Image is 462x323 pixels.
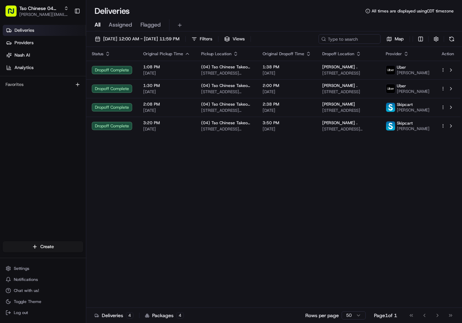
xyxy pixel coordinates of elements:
[395,36,404,42] span: Map
[322,108,375,113] span: [STREET_ADDRESS]
[95,312,134,319] div: Deliveries
[143,70,190,76] span: [DATE]
[263,89,311,95] span: [DATE]
[386,66,395,75] img: uber-new-logo.jpeg
[3,297,83,306] button: Toggle Theme
[263,101,311,107] span: 2:38 PM
[201,51,232,57] span: Pickup Location
[263,108,311,113] span: [DATE]
[188,34,215,44] button: Filters
[322,120,357,126] span: [PERSON_NAME] .
[3,79,83,90] div: Favorites
[19,5,61,12] button: Tso Chinese 04 Round Rock
[3,50,86,61] a: Nash AI
[397,126,430,131] span: [PERSON_NAME]
[263,126,311,132] span: [DATE]
[19,12,69,17] button: [PERSON_NAME][EMAIL_ADDRESS][DOMAIN_NAME]
[95,21,100,29] span: All
[263,83,311,88] span: 2:00 PM
[201,108,252,113] span: [STREET_ADDRESS][PERSON_NAME]
[383,34,407,44] button: Map
[3,3,71,19] button: Tso Chinese 04 Round Rock[PERSON_NAME][EMAIL_ADDRESS][DOMAIN_NAME]
[143,89,190,95] span: [DATE]
[263,120,311,126] span: 3:50 PM
[322,126,375,132] span: [STREET_ADDRESS][PERSON_NAME][PERSON_NAME]
[3,275,83,284] button: Notifications
[143,64,190,70] span: 1:08 PM
[201,126,252,132] span: [STREET_ADDRESS][PERSON_NAME]
[3,286,83,295] button: Chat with us!
[233,36,245,42] span: Views
[322,51,354,57] span: Dropoff Location
[447,34,456,44] button: Refresh
[397,102,413,107] span: Skipcart
[14,266,29,271] span: Settings
[386,84,395,93] img: uber-new-logo.jpeg
[103,36,179,42] span: [DATE] 12:00 AM - [DATE] 11:59 PM
[109,21,132,29] span: Assigned
[143,126,190,132] span: [DATE]
[143,101,190,107] span: 2:08 PM
[14,288,39,293] span: Chat with us!
[14,40,33,46] span: Providers
[263,70,311,76] span: [DATE]
[143,83,190,88] span: 1:30 PM
[397,89,430,94] span: [PERSON_NAME]
[201,70,252,76] span: [STREET_ADDRESS][PERSON_NAME]
[176,312,184,319] div: 4
[40,244,54,250] span: Create
[3,62,86,73] a: Analytics
[201,64,252,70] span: (04) Tso Chinese Takeout & Delivery Round Rock
[14,310,28,315] span: Log out
[386,103,395,112] img: profile_skipcart_partner.png
[386,121,395,130] img: profile_skipcart_partner.png
[322,101,355,107] span: [PERSON_NAME]
[92,34,183,44] button: [DATE] 12:00 AM - [DATE] 11:59 PM
[322,83,357,88] span: [PERSON_NAME] .
[305,312,339,319] p: Rows per page
[201,83,252,88] span: (04) Tso Chinese Takeout & Delivery Round Rock
[372,8,454,14] span: All times are displayed using CDT timezone
[3,241,83,252] button: Create
[14,27,34,33] span: Deliveries
[201,101,252,107] span: (04) Tso Chinese Takeout & Delivery Round Rock
[201,120,252,126] span: (04) Tso Chinese Takeout & Delivery Round Rock
[201,89,252,95] span: [STREET_ADDRESS][PERSON_NAME]
[397,65,406,70] span: Uber
[441,51,455,57] div: Action
[263,51,304,57] span: Original Dropoff Time
[14,65,33,71] span: Analytics
[397,107,430,113] span: [PERSON_NAME]
[397,70,430,76] span: [PERSON_NAME]
[374,312,397,319] div: Page 1 of 1
[386,51,402,57] span: Provider
[3,25,86,36] a: Deliveries
[143,51,183,57] span: Original Pickup Time
[3,37,86,48] a: Providers
[200,36,212,42] span: Filters
[143,120,190,126] span: 3:20 PM
[3,308,83,317] button: Log out
[92,51,104,57] span: Status
[397,83,406,89] span: Uber
[140,21,161,29] span: Flagged
[145,312,184,319] div: Packages
[3,264,83,273] button: Settings
[263,64,311,70] span: 1:38 PM
[143,108,190,113] span: [DATE]
[318,34,381,44] input: Type to search
[95,6,130,17] h1: Deliveries
[14,52,30,58] span: Nash AI
[14,277,38,282] span: Notifications
[322,89,375,95] span: [STREET_ADDRESS]
[126,312,134,319] div: 4
[397,120,413,126] span: Skipcart
[322,64,357,70] span: [PERSON_NAME] .
[14,299,41,304] span: Toggle Theme
[322,70,375,76] span: [STREET_ADDRESS]
[221,34,248,44] button: Views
